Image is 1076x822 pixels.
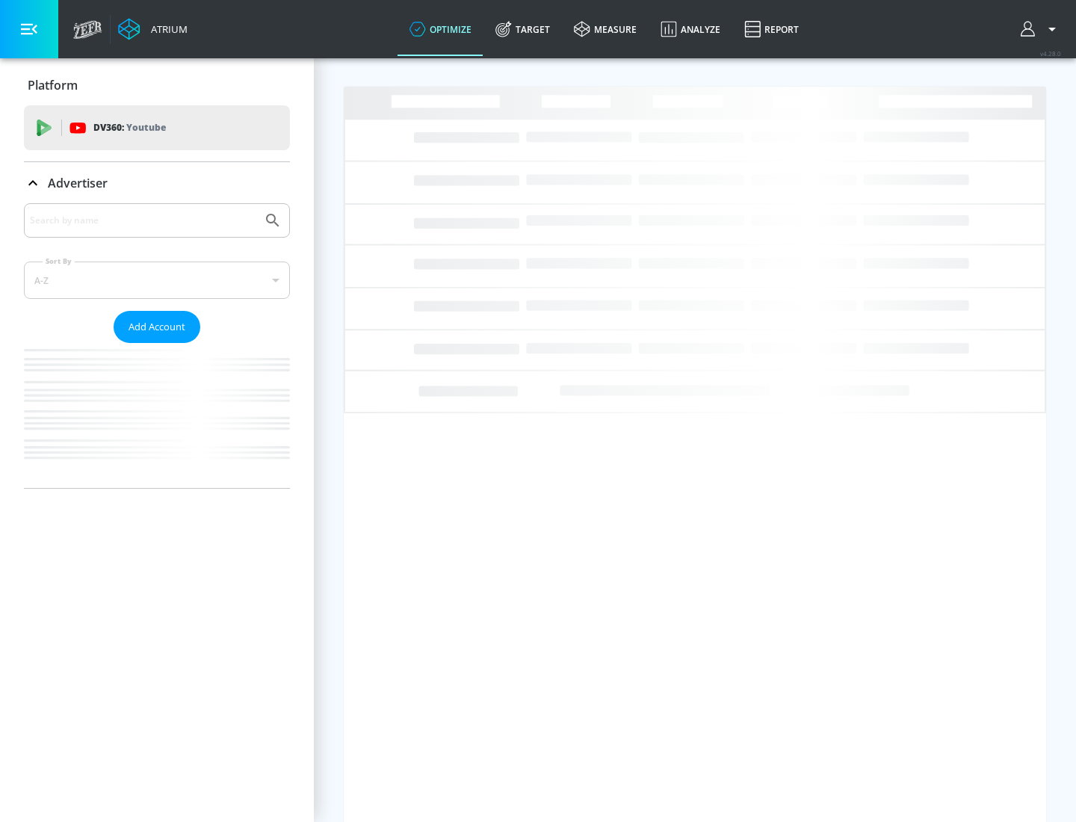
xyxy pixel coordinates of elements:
p: Youtube [126,120,166,135]
span: Add Account [129,318,185,336]
button: Add Account [114,311,200,343]
nav: list of Advertiser [24,343,290,488]
a: Target [483,2,562,56]
input: Search by name [30,211,256,230]
div: DV360: Youtube [24,105,290,150]
p: Platform [28,77,78,93]
a: optimize [398,2,483,56]
a: measure [562,2,649,56]
span: v 4.28.0 [1040,49,1061,58]
div: Advertiser [24,162,290,204]
a: Analyze [649,2,732,56]
a: Report [732,2,811,56]
div: Advertiser [24,203,290,488]
div: A-Z [24,262,290,299]
a: Atrium [118,18,188,40]
p: Advertiser [48,175,108,191]
div: Platform [24,64,290,106]
p: DV360: [93,120,166,136]
label: Sort By [43,256,75,266]
div: Atrium [145,22,188,36]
